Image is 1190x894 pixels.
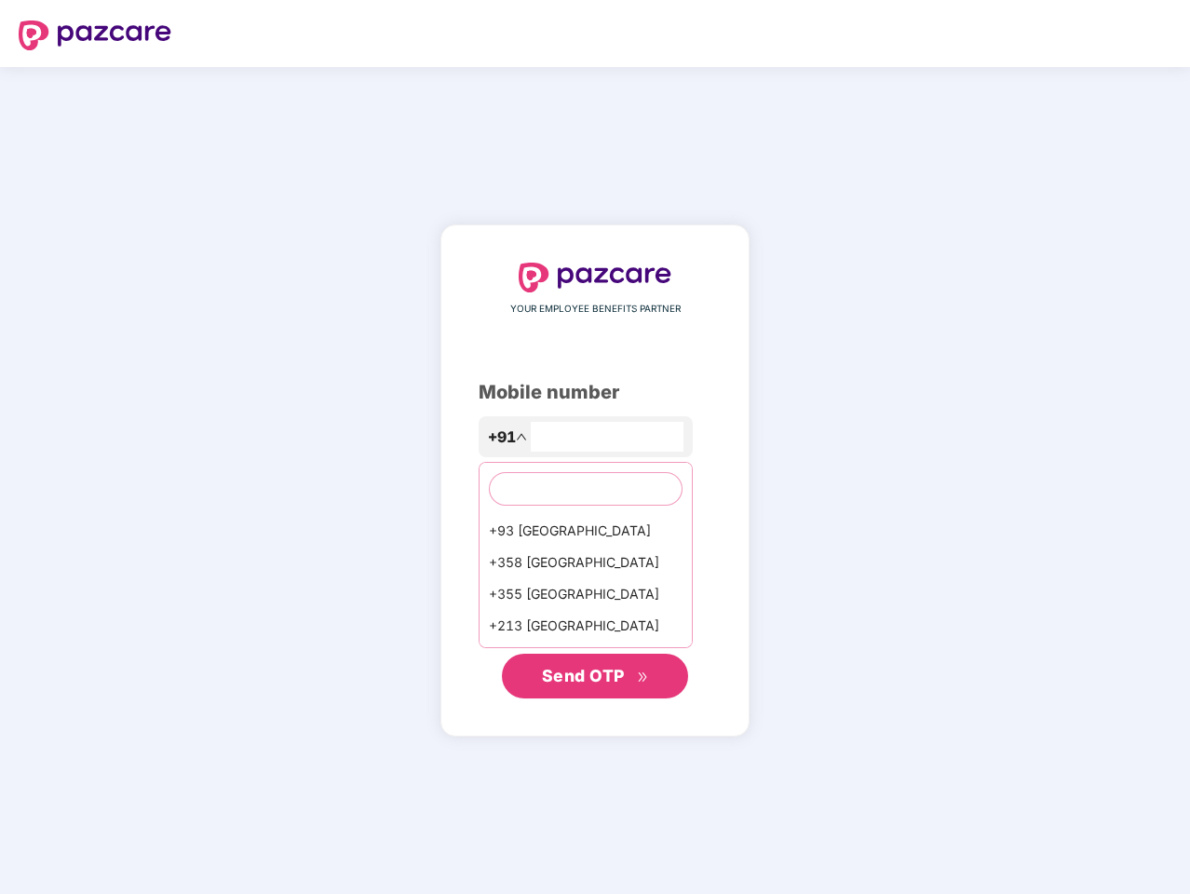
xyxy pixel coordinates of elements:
div: +1684 AmericanSamoa [480,642,692,673]
div: +355 [GEOGRAPHIC_DATA] [480,578,692,610]
span: up [516,431,527,442]
div: Mobile number [479,378,711,407]
img: logo [19,20,171,50]
div: +93 [GEOGRAPHIC_DATA] [480,515,692,547]
span: Send OTP [542,666,625,685]
button: Send OTPdouble-right [502,654,688,698]
span: +91 [488,426,516,449]
div: +358 [GEOGRAPHIC_DATA] [480,547,692,578]
span: double-right [637,671,649,684]
span: YOUR EMPLOYEE BENEFITS PARTNER [510,302,681,317]
div: +213 [GEOGRAPHIC_DATA] [480,610,692,642]
img: logo [519,263,671,292]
